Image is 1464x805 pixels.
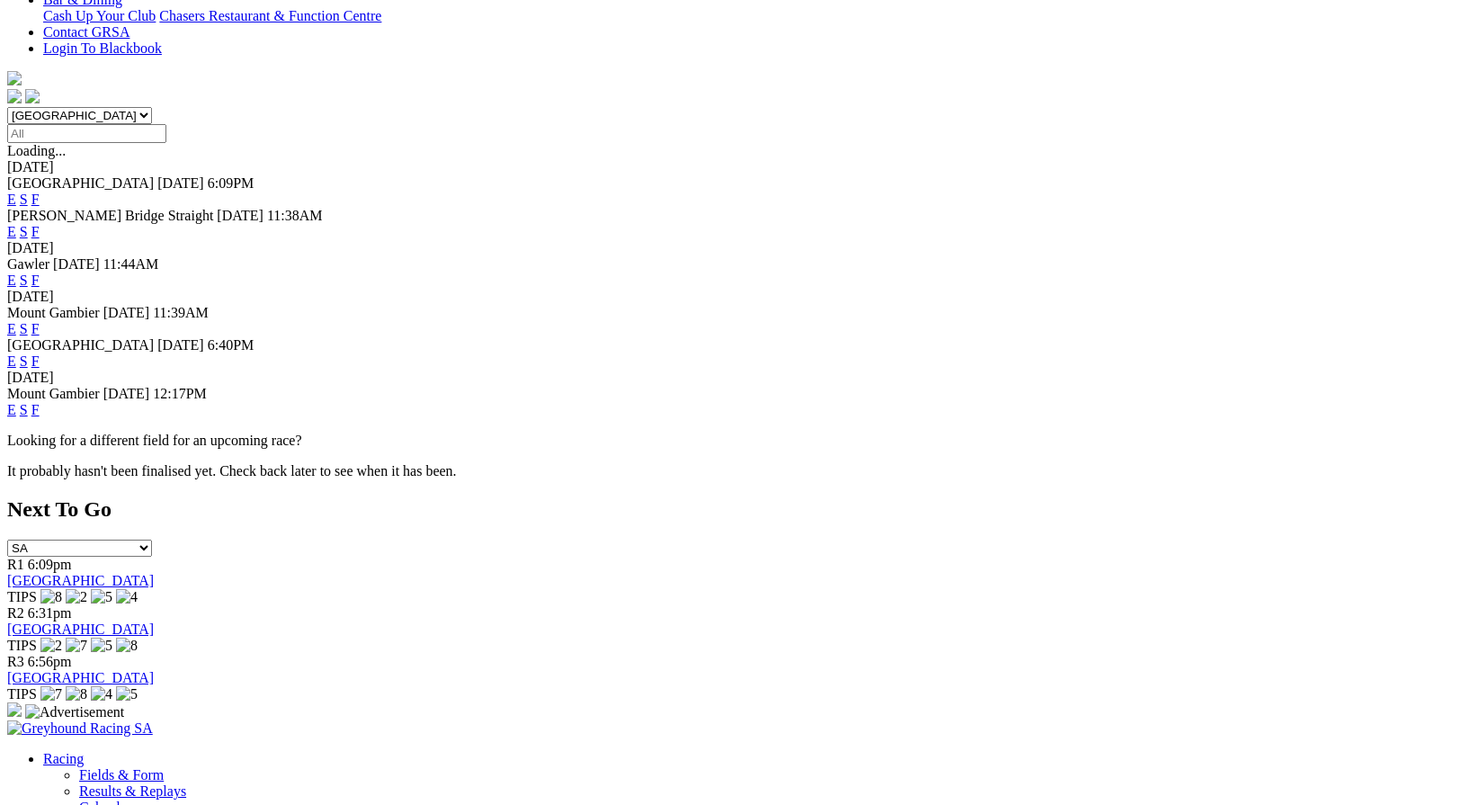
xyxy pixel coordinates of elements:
img: 4 [91,686,112,702]
a: F [31,224,40,239]
a: F [31,353,40,369]
a: Chasers Restaurant & Function Centre [159,8,381,23]
img: twitter.svg [25,89,40,103]
img: 5 [91,589,112,605]
span: TIPS [7,638,37,653]
span: 11:38AM [267,208,323,223]
span: Gawler [7,256,49,272]
a: F [31,273,40,288]
span: TIPS [7,686,37,702]
input: Select date [7,124,166,143]
img: 8 [66,686,87,702]
a: [GEOGRAPHIC_DATA] [7,670,154,685]
a: F [31,321,40,336]
span: [DATE] [103,305,150,320]
img: facebook.svg [7,89,22,103]
img: 5 [116,686,138,702]
div: [DATE] [7,289,1457,305]
span: 6:56pm [28,654,72,669]
a: Cash Up Your Club [43,8,156,23]
span: [GEOGRAPHIC_DATA] [7,175,154,191]
a: E [7,321,16,336]
span: R2 [7,605,24,621]
span: [PERSON_NAME] Bridge Straight [7,208,213,223]
a: S [20,273,28,288]
span: [DATE] [157,337,204,353]
a: Contact GRSA [43,24,129,40]
div: [DATE] [7,370,1457,386]
div: [DATE] [7,159,1457,175]
span: [DATE] [103,386,150,401]
span: [DATE] [217,208,263,223]
a: S [20,353,28,369]
span: 6:40PM [208,337,254,353]
a: E [7,192,16,207]
img: 15187_Greyhounds_GreysPlayCentral_Resize_SA_WebsiteBanner_300x115_2025.jpg [7,702,22,717]
span: 12:17PM [153,386,207,401]
a: Login To Blackbook [43,40,162,56]
a: S [20,224,28,239]
img: Advertisement [25,704,124,720]
span: 6:09pm [28,557,72,572]
img: 7 [66,638,87,654]
img: Greyhound Racing SA [7,720,153,737]
span: TIPS [7,589,37,604]
span: 11:44AM [103,256,159,272]
h2: Next To Go [7,497,1457,522]
partial: It probably hasn't been finalised yet. Check back later to see when it has been. [7,463,457,479]
img: 2 [40,638,62,654]
a: S [20,402,28,417]
span: [DATE] [157,175,204,191]
a: F [31,402,40,417]
img: 8 [116,638,138,654]
a: E [7,402,16,417]
div: Bar & Dining [43,8,1457,24]
a: S [20,321,28,336]
a: F [31,192,40,207]
a: Racing [43,751,84,766]
img: 7 [40,686,62,702]
img: 8 [40,589,62,605]
img: 4 [116,589,138,605]
a: [GEOGRAPHIC_DATA] [7,573,154,588]
a: [GEOGRAPHIC_DATA] [7,622,154,637]
a: E [7,224,16,239]
div: [DATE] [7,240,1457,256]
a: Results & Replays [79,783,186,799]
span: Loading... [7,143,66,158]
a: Fields & Form [79,767,164,783]
p: Looking for a different field for an upcoming race? [7,433,1457,449]
img: 5 [91,638,112,654]
img: logo-grsa-white.png [7,71,22,85]
a: E [7,353,16,369]
img: 2 [66,589,87,605]
span: Mount Gambier [7,386,100,401]
span: 6:31pm [28,605,72,621]
span: [DATE] [53,256,100,272]
span: R1 [7,557,24,572]
span: Mount Gambier [7,305,100,320]
a: S [20,192,28,207]
span: 6:09PM [208,175,254,191]
span: R3 [7,654,24,669]
span: [GEOGRAPHIC_DATA] [7,337,154,353]
span: 11:39AM [153,305,209,320]
a: E [7,273,16,288]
